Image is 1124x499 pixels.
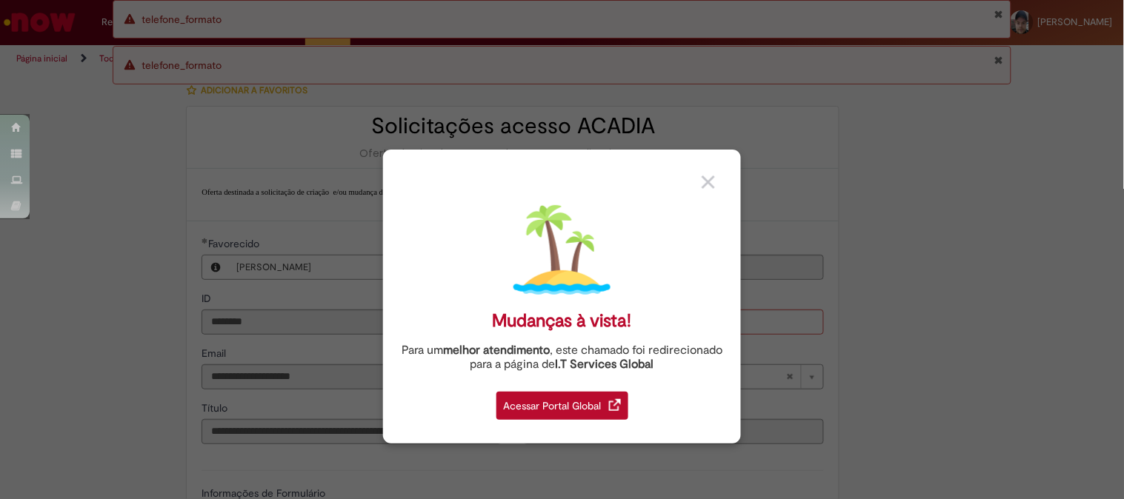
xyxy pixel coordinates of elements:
[556,349,654,372] a: I.T Services Global
[496,384,628,420] a: Acessar Portal Global
[443,343,550,358] strong: melhor atendimento
[496,392,628,420] div: Acessar Portal Global
[394,344,730,372] div: Para um , este chamado foi redirecionado para a página de
[609,399,621,411] img: redirect_link.png
[493,310,632,332] div: Mudanças à vista!
[702,175,715,189] img: close_button_grey.png
[513,201,611,298] img: island.png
